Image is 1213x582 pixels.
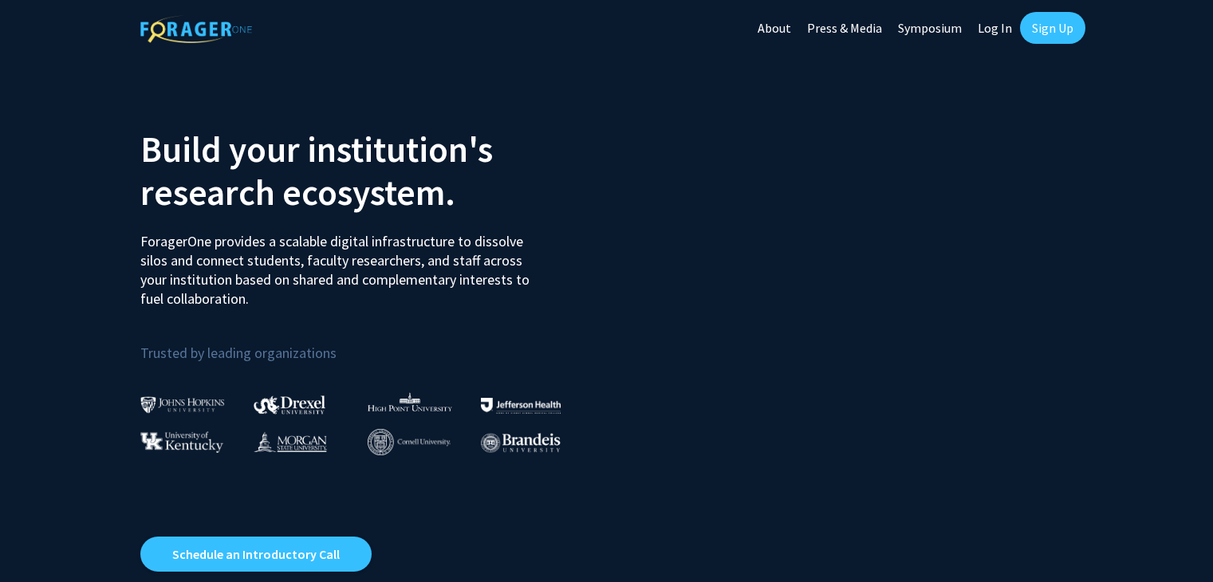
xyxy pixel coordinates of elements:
img: High Point University [368,392,452,411]
p: ForagerOne provides a scalable digital infrastructure to dissolve silos and connect students, fac... [140,220,541,309]
a: Sign Up [1020,12,1085,44]
img: ForagerOne Logo [140,15,252,43]
img: Thomas Jefferson University [481,398,561,413]
img: Johns Hopkins University [140,396,225,413]
p: Trusted by leading organizations [140,321,595,365]
a: Opens in a new tab [140,537,372,572]
img: Drexel University [254,395,325,414]
h2: Build your institution's research ecosystem. [140,128,595,214]
img: Cornell University [368,429,451,455]
img: Brandeis University [481,433,561,453]
img: Morgan State University [254,431,327,452]
img: University of Kentucky [140,431,223,453]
